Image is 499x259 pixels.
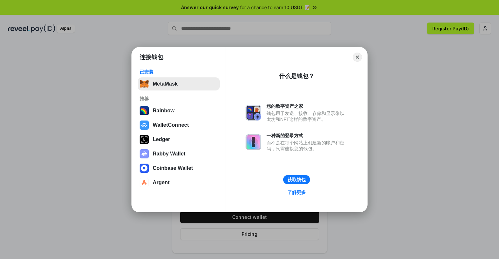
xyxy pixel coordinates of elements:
button: MetaMask [138,77,220,90]
div: 什么是钱包？ [279,72,314,80]
div: 获取钱包 [287,177,306,183]
div: Coinbase Wallet [153,165,193,171]
img: svg+xml,%3Csvg%20xmlns%3D%22http%3A%2F%2Fwww.w3.org%2F2000%2Fsvg%22%20fill%3D%22none%22%20viewBox... [246,105,261,121]
button: Argent [138,176,220,189]
img: svg+xml,%3Csvg%20width%3D%2228%22%20height%3D%2228%22%20viewBox%3D%220%200%2028%2028%22%20fill%3D... [140,121,149,130]
button: Rainbow [138,104,220,117]
div: Rainbow [153,108,175,114]
div: 钱包用于发送、接收、存储和显示像以太坊和NFT这样的数字资产。 [267,110,348,122]
div: WalletConnect [153,122,189,128]
div: 您的数字资产之家 [267,103,348,109]
div: 了解更多 [287,189,306,195]
img: svg+xml,%3Csvg%20xmlns%3D%22http%3A%2F%2Fwww.w3.org%2F2000%2Fsvg%22%20width%3D%2228%22%20height%3... [140,135,149,144]
div: Rabby Wallet [153,151,185,157]
button: Close [353,53,362,62]
div: Argent [153,180,170,186]
img: svg+xml,%3Csvg%20width%3D%2228%22%20height%3D%2228%22%20viewBox%3D%220%200%2028%2028%22%20fill%3D... [140,178,149,187]
a: 了解更多 [284,188,310,197]
button: 获取钱包 [283,175,310,184]
div: 推荐 [140,96,218,102]
h1: 连接钱包 [140,53,163,61]
button: Coinbase Wallet [138,162,220,175]
img: svg+xml,%3Csvg%20fill%3D%22none%22%20height%3D%2233%22%20viewBox%3D%220%200%2035%2033%22%20width%... [140,79,149,89]
div: MetaMask [153,81,178,87]
div: 而不是在每个网站上创建新的账户和密码，只需连接您的钱包。 [267,140,348,152]
img: svg+xml,%3Csvg%20xmlns%3D%22http%3A%2F%2Fwww.w3.org%2F2000%2Fsvg%22%20fill%3D%22none%22%20viewBox... [246,134,261,150]
button: Ledger [138,133,220,146]
div: 一种新的登录方式 [267,133,348,138]
button: Rabby Wallet [138,147,220,160]
button: WalletConnect [138,119,220,132]
img: svg+xml,%3Csvg%20width%3D%2228%22%20height%3D%2228%22%20viewBox%3D%220%200%2028%2028%22%20fill%3D... [140,164,149,173]
div: 已安装 [140,69,218,75]
img: svg+xml,%3Csvg%20xmlns%3D%22http%3A%2F%2Fwww.w3.org%2F2000%2Fsvg%22%20fill%3D%22none%22%20viewBox... [140,149,149,158]
img: svg+xml,%3Csvg%20width%3D%22120%22%20height%3D%22120%22%20viewBox%3D%220%200%20120%20120%22%20fil... [140,106,149,115]
div: Ledger [153,137,170,142]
